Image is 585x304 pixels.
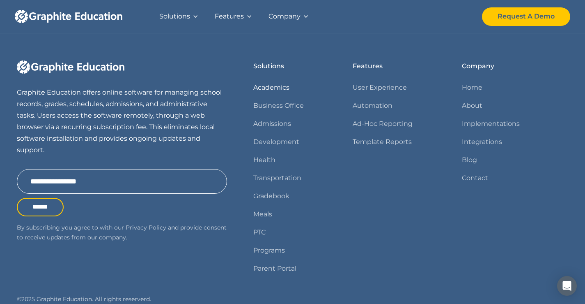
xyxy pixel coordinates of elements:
[253,82,289,93] a: Academics
[462,118,520,130] a: Implementations
[253,136,299,148] a: Development
[557,276,577,296] div: Open Intercom Messenger
[462,172,488,184] a: Contact
[462,154,477,166] a: Blog
[353,60,383,72] div: Features
[253,172,301,184] a: Transportation
[17,223,227,243] p: By subscribing you agree to with our Privacy Policy and provide consent to receive updates from o...
[353,136,412,148] a: Template Reports
[353,118,413,130] a: Ad-Hoc Reporting
[353,100,392,111] a: Automation
[253,263,296,274] a: Parent Portal
[253,118,291,130] a: Admissions
[253,190,289,202] a: Gradebook
[462,82,482,93] a: Home
[462,60,494,72] div: Company
[353,82,407,93] a: User Experience
[253,60,284,72] div: Solutions
[253,154,275,166] a: Health
[253,209,272,220] a: Meals
[253,245,285,256] a: Programs
[17,87,227,156] p: Graphite Education offers online software for managing school records, grades, schedules, admissi...
[462,136,502,148] a: Integrations
[268,11,301,22] div: Company
[17,169,227,216] form: Email Form
[253,227,266,238] a: PTC
[498,11,555,22] div: Request A Demo
[159,11,190,22] div: Solutions
[253,100,304,111] a: Business Office
[462,100,482,111] a: About
[215,11,244,22] div: Features
[482,7,570,26] a: Request A Demo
